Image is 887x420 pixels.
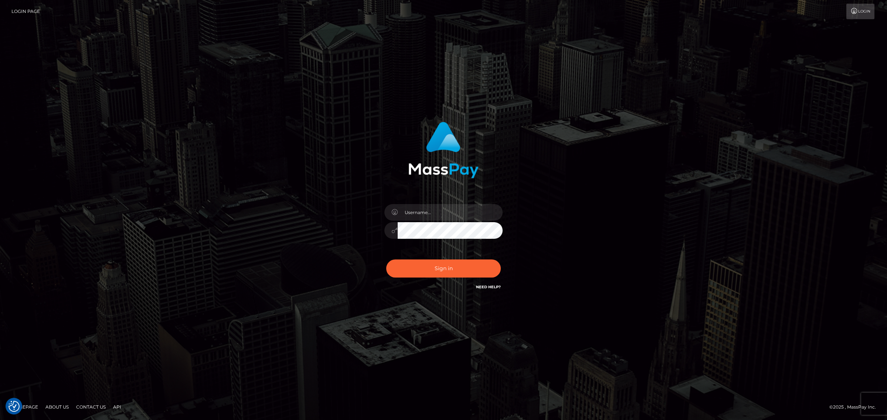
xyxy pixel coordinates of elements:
button: Sign in [386,259,501,278]
img: Revisit consent button [9,401,20,412]
a: Contact Us [73,401,109,413]
a: Login Page [11,4,40,19]
a: API [110,401,124,413]
a: Login [846,4,874,19]
a: About Us [43,401,72,413]
div: © 2025 , MassPay Inc. [829,403,881,411]
a: Homepage [8,401,41,413]
img: MassPay Login [408,122,479,178]
a: Need Help? [476,285,501,289]
input: Username... [398,204,503,221]
button: Consent Preferences [9,401,20,412]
